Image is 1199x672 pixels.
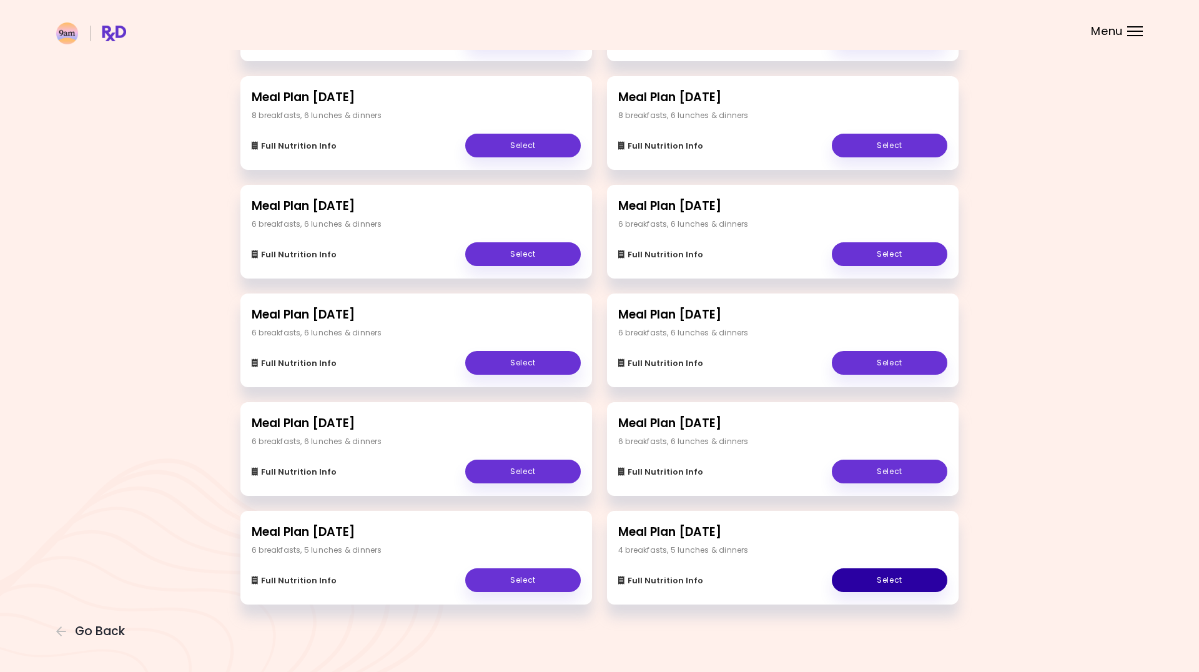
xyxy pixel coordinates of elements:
[618,436,749,447] div: 6 breakfasts , 6 lunches & dinners
[465,460,581,483] a: Select - Meal Plan 4/28/2025
[618,247,703,262] button: Full Nutrition Info - Meal Plan 7/3/2025
[261,250,337,260] span: Full Nutrition Info
[618,139,703,154] button: Full Nutrition Info - Meal Plan 8/8/2025
[252,327,382,338] div: 6 breakfasts , 6 lunches & dinners
[465,568,581,592] a: Select - Meal Plan 3/30/2025
[252,139,337,154] button: Full Nutrition Info - Meal Plan 8/24/2025
[628,467,703,477] span: Full Nutrition Info
[261,358,337,368] span: Full Nutrition Info
[261,141,337,151] span: Full Nutrition Info
[252,306,581,324] h2: Meal Plan [DATE]
[618,523,947,541] h2: Meal Plan [DATE]
[75,625,125,638] span: Go Back
[618,306,947,324] h2: Meal Plan [DATE]
[618,219,749,230] div: 6 breakfasts , 6 lunches & dinners
[56,22,126,44] img: RxDiet
[618,89,947,107] h2: Meal Plan [DATE]
[261,576,337,586] span: Full Nutrition Info
[832,134,947,157] a: Select - Meal Plan 8/8/2025
[618,110,749,121] div: 8 breakfasts , 6 lunches & dinners
[252,110,382,121] div: 8 breakfasts , 6 lunches & dinners
[252,523,581,541] h2: Meal Plan [DATE]
[252,89,581,107] h2: Meal Plan [DATE]
[1091,26,1123,37] span: Menu
[618,327,749,338] div: 6 breakfasts , 6 lunches & dinners
[618,197,947,215] h2: Meal Plan [DATE]
[832,568,947,592] a: Select - Meal Plan 3/22/2025
[618,573,703,588] button: Full Nutrition Info - Meal Plan 3/22/2025
[465,242,581,266] a: Select - Meal Plan 7/17/2025
[252,465,337,480] button: Full Nutrition Info - Meal Plan 4/28/2025
[618,465,703,480] button: Full Nutrition Info - Meal Plan 4/10/2025
[465,351,581,375] a: Select - Meal Plan 6/17/2025
[832,351,947,375] a: Select - Meal Plan 5/28/2025
[252,197,581,215] h2: Meal Plan [DATE]
[465,134,581,157] a: Select - Meal Plan 8/24/2025
[252,356,337,371] button: Full Nutrition Info - Meal Plan 6/17/2025
[628,358,703,368] span: Full Nutrition Info
[252,415,581,433] h2: Meal Plan [DATE]
[832,242,947,266] a: Select - Meal Plan 7/3/2025
[56,625,131,638] button: Go Back
[618,545,749,556] div: 4 breakfasts , 5 lunches & dinners
[628,576,703,586] span: Full Nutrition Info
[618,415,947,433] h2: Meal Plan [DATE]
[252,545,382,556] div: 6 breakfasts , 5 lunches & dinners
[252,573,337,588] button: Full Nutrition Info - Meal Plan 3/30/2025
[832,460,947,483] a: Select - Meal Plan 4/10/2025
[618,356,703,371] button: Full Nutrition Info - Meal Plan 5/28/2025
[628,250,703,260] span: Full Nutrition Info
[252,436,382,447] div: 6 breakfasts , 6 lunches & dinners
[628,141,703,151] span: Full Nutrition Info
[261,467,337,477] span: Full Nutrition Info
[252,219,382,230] div: 6 breakfasts , 6 lunches & dinners
[252,247,337,262] button: Full Nutrition Info - Meal Plan 7/17/2025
